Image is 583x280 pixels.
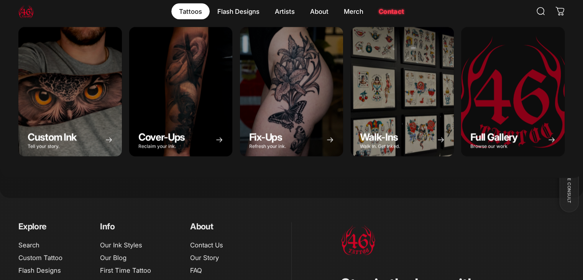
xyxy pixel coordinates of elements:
[18,27,122,156] a: Custom Ink
[336,3,371,20] summary: Merch
[470,131,517,143] span: Full Gallery
[249,131,282,143] span: Fix-Ups
[240,27,343,156] a: Fix-Ups
[360,144,400,149] p: Walk In. Get Inked.
[267,3,302,20] summary: Artists
[249,144,286,149] p: Refresh your ink.
[171,3,210,20] summary: Tattoos
[302,3,336,20] summary: About
[371,3,412,20] a: Contact
[138,131,185,143] span: Cover-Ups
[129,27,233,156] a: Cover-Ups
[210,3,267,20] summary: Flash Designs
[138,144,185,149] p: Reclaim your ink.
[470,144,517,149] p: Browse our work
[552,3,568,20] a: 0 items
[28,144,77,149] p: Tell your story.
[461,27,565,156] a: Full Gallery
[351,27,454,156] a: Walk-Ins
[28,131,77,143] span: Custom Ink
[360,131,398,143] span: Walk-Ins
[171,3,412,20] nav: Primary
